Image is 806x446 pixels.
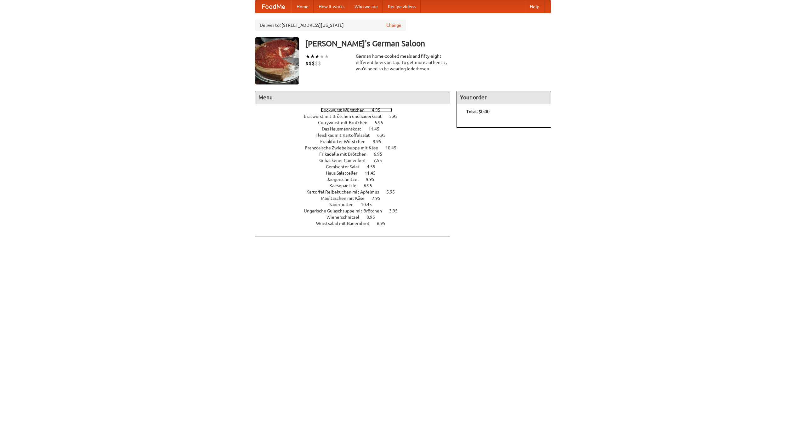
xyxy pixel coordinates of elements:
[304,114,409,119] a: Bratwurst mit Brötchen und Sauerkraut 5.95
[316,221,376,226] span: Wurstsalad mit Bauernbrot
[367,164,382,169] span: 4.55
[327,177,365,182] span: Jaegerschnitzel
[315,53,320,60] li: ★
[306,189,406,194] a: Kartoffel Reibekuchen mit Apfelmus 5.95
[321,196,392,201] a: Maultaschen mit Käse 7.95
[319,158,372,163] span: Gebackener Camenbert
[321,107,392,113] a: Bockwurst Würstchen 4.95
[326,164,387,169] a: Gemischter Salat 4.55
[329,202,360,207] span: Sauerbraten
[320,139,372,144] span: Frankfurter Würstchen
[316,221,397,226] a: Wurstsalad mit Bauernbrot 6.95
[349,0,383,13] a: Who we are
[326,164,366,169] span: Gemischter Salat
[255,20,406,31] div: Deliver to: [STREET_ADDRESS][US_STATE]
[322,126,391,131] a: Das Hausmannskost 11.45
[305,53,310,60] li: ★
[319,152,394,157] a: Frikadelle mit Brötchen 6.95
[386,22,401,28] a: Change
[315,60,318,67] li: $
[326,215,366,220] span: Wienerschnitzel
[327,177,386,182] a: Jaegerschnitzel 9.95
[366,177,381,182] span: 9.95
[312,60,315,67] li: $
[310,53,315,60] li: ★
[318,120,395,125] a: Currywurst mit Brötchen 5.95
[365,171,382,176] span: 11.45
[304,208,388,213] span: Ungarische Gulaschsuppe mit Brötchen
[373,158,388,163] span: 7.55
[525,0,544,13] a: Help
[319,152,373,157] span: Frikadelle mit Brötchen
[321,196,371,201] span: Maultaschen mit Käse
[389,208,404,213] span: 3.95
[373,139,388,144] span: 9.95
[324,53,329,60] li: ★
[255,37,299,84] img: angular.jpg
[326,215,387,220] a: Wienerschnitzel 8.95
[383,0,421,13] a: Recipe videos
[292,0,314,13] a: Home
[366,215,381,220] span: 8.95
[385,145,403,150] span: 10.45
[372,107,387,113] span: 4.95
[329,183,384,188] a: Kaesepaetzle 6.95
[304,208,409,213] a: Ungarische Gulaschsuppe mit Brötchen 3.95
[356,53,450,72] div: German home-cooked meals and fifty-eight different beers on tap. To get more authentic, you'd nee...
[305,145,408,150] a: Französische Zwiebelsuppe mit Käse 10.45
[319,158,394,163] a: Gebackener Camenbert 7.55
[326,171,364,176] span: Haus Salatteller
[372,196,387,201] span: 7.95
[255,91,450,104] h4: Menu
[322,126,367,131] span: Das Hausmannskost
[326,171,387,176] a: Haus Salatteller 11.45
[314,0,349,13] a: How it works
[305,60,309,67] li: $
[364,183,378,188] span: 6.95
[315,133,376,138] span: Fleishkas mit Kartoffelsalat
[329,202,383,207] a: Sauerbraten 10.45
[309,60,312,67] li: $
[320,139,393,144] a: Frankfurter Würstchen 9.95
[315,133,397,138] a: Fleishkas mit Kartoffelsalat 6.95
[368,126,386,131] span: 11.45
[305,37,551,50] h3: [PERSON_NAME]'s German Saloon
[466,109,490,114] b: Total: $0.00
[457,91,551,104] h4: Your order
[318,120,374,125] span: Currywurst mit Brötchen
[374,152,389,157] span: 6.95
[361,202,378,207] span: 10.45
[318,60,321,67] li: $
[389,114,404,119] span: 5.95
[377,133,392,138] span: 6.95
[386,189,401,194] span: 5.95
[255,0,292,13] a: FoodMe
[375,120,389,125] span: 5.95
[306,189,385,194] span: Kartoffel Reibekuchen mit Apfelmus
[305,145,384,150] span: Französische Zwiebelsuppe mit Käse
[329,183,363,188] span: Kaesepaetzle
[320,53,324,60] li: ★
[377,221,392,226] span: 6.95
[321,107,371,113] span: Bockwurst Würstchen
[304,114,388,119] span: Bratwurst mit Brötchen und Sauerkraut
